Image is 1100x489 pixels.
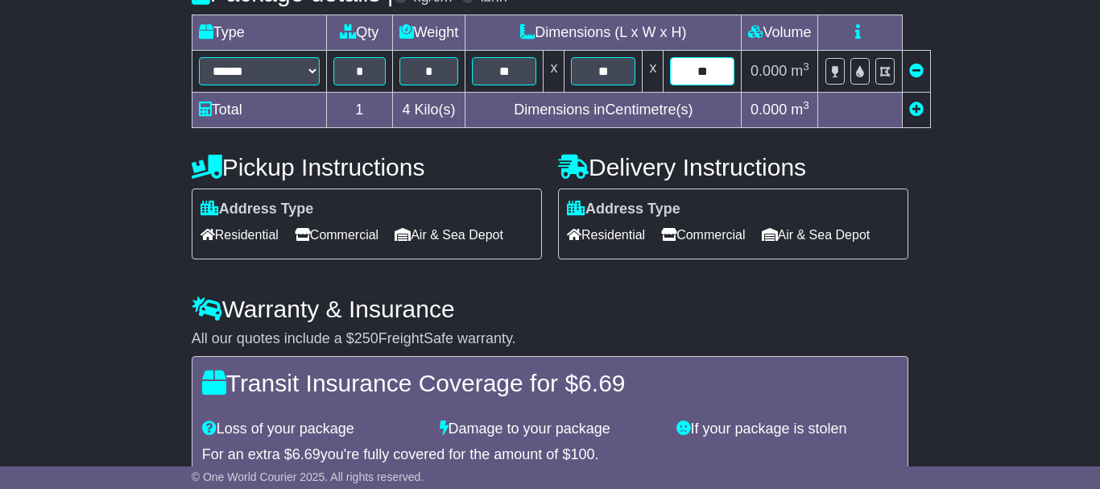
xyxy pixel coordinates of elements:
[354,330,378,346] span: 250
[544,51,564,93] td: x
[791,102,809,118] span: m
[392,15,465,51] td: Weight
[567,201,680,218] label: Address Type
[292,446,320,462] span: 6.69
[192,470,424,483] span: © One World Courier 2025. All rights reserved.
[465,93,742,128] td: Dimensions in Centimetre(s)
[202,370,899,396] h4: Transit Insurance Coverage for $
[762,222,870,247] span: Air & Sea Depot
[791,63,809,79] span: m
[803,99,809,111] sup: 3
[558,154,908,180] h4: Delivery Instructions
[194,421,432,438] div: Loss of your package
[567,222,645,247] span: Residential
[192,296,909,322] h4: Warranty & Insurance
[742,15,818,51] td: Volume
[578,370,625,396] span: 6.69
[192,93,326,128] td: Total
[403,102,411,118] span: 4
[192,330,909,348] div: All our quotes include a $ FreightSafe warranty.
[395,222,503,247] span: Air & Sea Depot
[803,60,809,73] sup: 3
[661,222,745,247] span: Commercial
[201,201,314,218] label: Address Type
[751,63,787,79] span: 0.000
[751,102,787,118] span: 0.000
[326,93,392,128] td: 1
[192,15,326,51] td: Type
[392,93,465,128] td: Kilo(s)
[432,421,669,438] div: Damage to your package
[909,63,924,79] a: Remove this item
[326,15,392,51] td: Qty
[465,15,742,51] td: Dimensions (L x W x H)
[570,446,594,462] span: 100
[909,102,924,118] a: Add new item
[202,446,899,464] div: For an extra $ you're fully covered for the amount of $ .
[192,154,542,180] h4: Pickup Instructions
[643,51,664,93] td: x
[295,222,378,247] span: Commercial
[201,222,279,247] span: Residential
[668,421,906,438] div: If your package is stolen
